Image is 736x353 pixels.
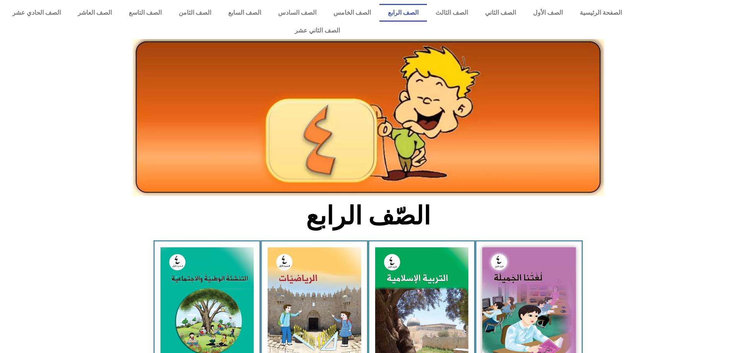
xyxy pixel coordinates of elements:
a: الصف التاسع [120,4,170,22]
a: الصف الحادي عشر [4,4,69,22]
a: الصف الثالث [427,4,476,22]
a: الصف الثاني [476,4,524,22]
a: الصف الثامن [170,4,220,22]
h2: الصّف الرابع [240,201,496,231]
a: الصف السادس [270,4,325,22]
a: الصف الرابع [379,4,427,22]
a: الصف السابع [220,4,270,22]
a: الصف الخامس [325,4,379,22]
a: الصفحة الرئيسية [571,4,630,22]
a: الصف العاشر [69,4,120,22]
a: الصف الأول [524,4,571,22]
a: الصف الثاني عشر [4,22,630,39]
